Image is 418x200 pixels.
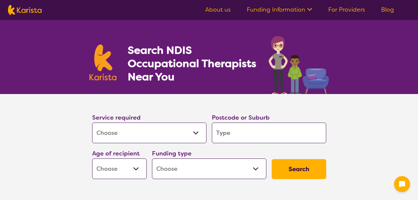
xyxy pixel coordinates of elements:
h1: Search NDIS Occupational Therapists Near You [128,44,257,83]
label: Postcode or Suburb [212,114,270,122]
input: Type [212,123,326,143]
img: Karista logo [89,45,117,80]
a: About us [205,6,231,14]
a: Funding Information [247,6,312,14]
label: Service required [92,114,141,122]
label: Funding type [152,150,192,157]
img: Karista logo [8,5,42,15]
a: Blog [381,6,394,14]
a: For Providers [328,6,365,14]
button: Search [272,159,326,179]
img: occupational-therapy [269,36,329,94]
label: Age of recipient [92,150,140,157]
